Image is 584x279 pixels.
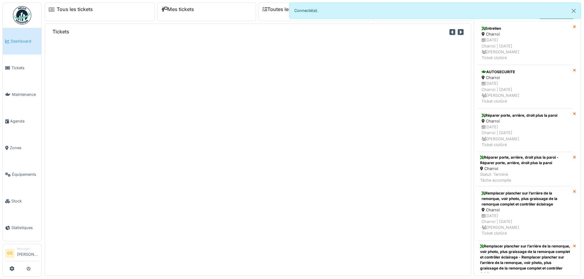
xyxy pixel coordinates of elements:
span: Zones [10,145,39,151]
a: Agenda [3,108,41,134]
h6: Tickets [52,29,69,35]
img: Badge_color-CXgf-gQk.svg [13,6,31,25]
div: AUTOSECURITE [482,69,569,75]
span: Stock [11,198,39,204]
li: GS [5,249,14,258]
div: Remplacer plancher sur l’arrière de la remorque, voir photo, plus graissage de la remorque comple... [482,190,569,207]
div: [DATE] Charroi | [DATE] [PERSON_NAME] Ticket clotûré [482,81,569,104]
a: Tickets [3,55,41,81]
div: Statut: Terminé Tâche accomplie [480,172,571,183]
div: Manager [17,247,39,251]
a: Équipements [3,161,41,188]
a: Réparer porte, arrière, droit plus la paroi Charroi [DATE]Charroi | [DATE] [PERSON_NAME]Ticket cl... [478,108,573,152]
a: Dashboard [3,28,41,55]
a: Réparer porte, arrière, droit plus la paroi - Réparer porte, arrière, droit plus la paroi Charroi... [478,152,573,186]
div: Remplacer plancher sur l’arrière de la remorque, voir photo, plus graissage de la remorque comple... [480,243,571,277]
span: Tickets [11,65,39,71]
div: Charroi [482,207,569,213]
a: Maintenance [3,81,41,108]
span: Agenda [10,118,39,124]
div: Charroi [480,166,571,172]
a: AUTOSECURITE Charroi [DATE]Charroi | [DATE] [PERSON_NAME]Ticket clotûré [478,65,573,108]
li: [PERSON_NAME] [17,247,39,260]
a: Toutes les tâches [262,6,308,12]
a: GS Manager[PERSON_NAME] [5,247,39,261]
div: Réparer porte, arrière, droit plus la paroi - Réparer porte, arrière, droit plus la paroi [480,155,571,166]
a: Stock [3,188,41,214]
div: [DATE] Charroi | [DATE] [PERSON_NAME] Ticket clotûré [482,37,569,61]
div: Charroi [482,118,569,124]
span: Dashboard [11,38,39,44]
div: Charroi [482,75,569,81]
a: Mes tickets [161,6,194,12]
div: [DATE] Charroi | [DATE] [PERSON_NAME] Ticket clotûré [482,213,569,236]
div: Entretien [482,26,569,31]
div: Connecté(e). [289,2,581,19]
span: Maintenance [12,92,39,97]
a: Zones [3,134,41,161]
div: Charroi [482,31,569,37]
span: Équipements [12,172,39,177]
button: Close [567,3,581,19]
span: Statistiques [11,225,39,231]
a: Tous les tickets [57,6,93,12]
div: Réparer porte, arrière, droit plus la paroi [482,113,569,118]
a: Statistiques [3,214,41,241]
a: Entretien Charroi [DATE]Charroi | [DATE] [PERSON_NAME]Ticket clotûré [478,21,573,65]
div: [DATE] Charroi | [DATE] [PERSON_NAME] Ticket clotûré [482,124,569,148]
a: Remplacer plancher sur l’arrière de la remorque, voir photo, plus graissage de la remorque comple... [478,186,573,241]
